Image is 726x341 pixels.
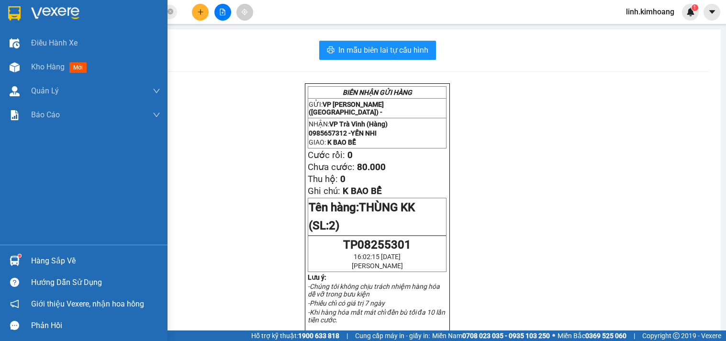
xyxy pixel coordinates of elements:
sup: 1 [18,254,21,257]
span: question-circle [10,278,19,287]
span: YẾN NHI [351,129,377,137]
span: linh.kimhoang [618,6,682,18]
span: | [346,330,348,341]
img: warehouse-icon [10,86,20,96]
span: 0 [340,174,346,184]
span: Thu hộ: [308,174,338,184]
span: Tên hàng: [309,201,415,232]
span: [PERSON_NAME] [352,262,403,270]
span: | [634,330,635,341]
span: K BAO BỂ [327,138,356,146]
div: Phản hồi [31,318,160,333]
span: aim [241,9,248,15]
span: notification [10,299,19,308]
span: THÙNG KK (SL: [309,201,415,232]
span: printer [327,46,335,55]
button: aim [236,4,253,21]
span: Điều hành xe [31,37,78,49]
span: Cung cấp máy in - giấy in: [355,330,430,341]
span: 80.000 [357,162,386,172]
span: Miền Bắc [558,330,626,341]
span: Báo cáo [31,109,60,121]
div: Hàng sắp về [31,254,160,268]
span: Ghi chú: [308,186,340,196]
span: caret-down [708,8,716,16]
span: K BAO BỂ [343,186,382,196]
span: plus [197,9,204,15]
span: Miền Nam [432,330,550,341]
strong: BIÊN NHẬN GỬI HÀNG [343,89,412,96]
span: down [153,87,160,95]
span: message [10,321,19,330]
span: file-add [219,9,226,15]
em: -Phiếu chỉ có giá trị 7 ngày [308,299,385,307]
sup: 1 [692,4,698,11]
span: GIAO: [309,138,356,146]
img: solution-icon [10,110,20,120]
span: down [153,111,160,119]
span: close-circle [168,8,173,17]
img: warehouse-icon [10,256,20,266]
span: 16:02:15 [DATE] [354,253,401,261]
p: NHẬN: [309,120,446,128]
p: GỬI: [309,101,446,116]
span: 0985657312 - [309,129,377,137]
span: Chưa cước: [308,162,355,172]
strong: Lưu ý: [308,273,326,281]
span: Kho hàng [31,62,65,71]
span: Giới thiệu Vexere, nhận hoa hồng [31,298,144,310]
img: warehouse-icon [10,38,20,48]
span: copyright [673,332,680,339]
span: Cước rồi: [308,150,345,160]
span: TP08255301 [343,238,411,251]
img: logo-vxr [8,6,21,21]
span: close-circle [168,9,173,14]
span: Quản Lý [31,85,59,97]
span: Hỗ trợ kỹ thuật: [251,330,339,341]
img: warehouse-icon [10,62,20,72]
strong: 0369 525 060 [585,332,626,340]
em: -Khi hàng hóa mất mát chỉ đền bù tối đa 10 lần tiền cước. [308,308,445,324]
img: icon-new-feature [686,8,695,16]
span: In mẫu biên lai tự cấu hình [338,44,428,56]
strong: 1900 633 818 [298,332,339,340]
button: file-add [214,4,231,21]
span: VP [PERSON_NAME] ([GEOGRAPHIC_DATA]) - [309,101,384,116]
span: mới [69,62,87,73]
span: 1 [693,4,696,11]
div: Hướng dẫn sử dụng [31,275,160,290]
button: printerIn mẫu biên lai tự cấu hình [319,41,436,60]
strong: 0708 023 035 - 0935 103 250 [462,332,550,340]
span: VP Trà Vinh (Hàng) [329,120,388,128]
span: 2) [329,219,339,232]
em: -Chúng tôi không chịu trách nhiệm hàng hóa dễ vỡ trong bưu kiện [308,283,440,298]
span: 0 [347,150,353,160]
button: caret-down [704,4,720,21]
button: plus [192,4,209,21]
span: ⚪️ [552,334,555,338]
